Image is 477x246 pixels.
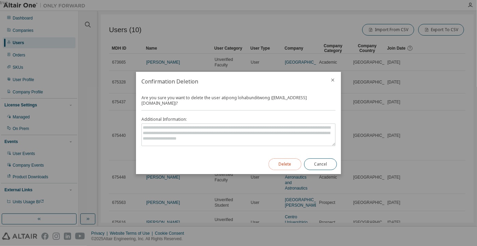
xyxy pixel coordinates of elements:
[141,117,336,122] label: Additional Information:
[136,72,325,91] h2: Confirmation Deletion
[330,77,336,83] button: close
[304,158,337,170] button: Cancel
[269,158,301,170] button: Delete
[141,95,336,146] div: Are you sure you want to delete the user atipong lohabunditwong ([EMAIL_ADDRESS][DOMAIN_NAME])?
